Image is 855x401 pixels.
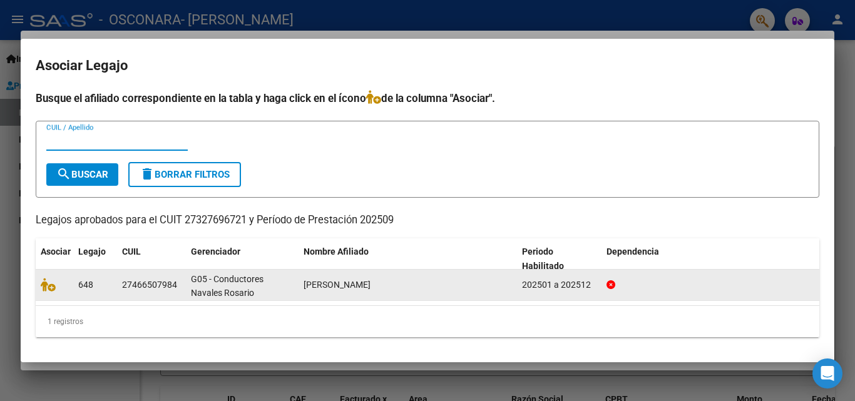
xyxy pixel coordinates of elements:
div: Open Intercom Messenger [812,358,842,388]
span: Nombre Afiliado [304,246,369,256]
datatable-header-cell: Dependencia [602,238,820,280]
datatable-header-cell: Nombre Afiliado [299,238,517,280]
span: 648 [78,280,93,290]
span: Dependencia [607,246,659,256]
span: G05 - Conductores Navales Rosario [191,274,264,298]
h2: Asociar Legajo [36,54,819,78]
div: 1 registros [36,306,819,337]
button: Buscar [46,163,118,186]
button: Borrar Filtros [128,162,241,187]
div: 202501 a 202512 [522,278,596,292]
span: OVIEDO AMBAR SOLEDAD [304,280,371,290]
mat-icon: delete [140,166,155,181]
datatable-header-cell: Periodo Habilitado [517,238,602,280]
span: CUIL [122,246,141,256]
span: Borrar Filtros [140,169,230,180]
span: Periodo Habilitado [522,246,564,271]
span: Gerenciador [191,246,240,256]
span: Legajo [78,246,106,256]
span: Buscar [56,169,108,180]
datatable-header-cell: Legajo [73,238,117,280]
datatable-header-cell: Gerenciador [186,238,299,280]
datatable-header-cell: Asociar [36,238,73,280]
span: Asociar [41,246,71,256]
p: Legajos aprobados para el CUIT 27327696721 y Período de Prestación 202509 [36,213,819,228]
div: 27466507984 [122,278,177,292]
h4: Busque el afiliado correspondiente en la tabla y haga click en el ícono de la columna "Asociar". [36,90,819,106]
mat-icon: search [56,166,71,181]
datatable-header-cell: CUIL [117,238,186,280]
